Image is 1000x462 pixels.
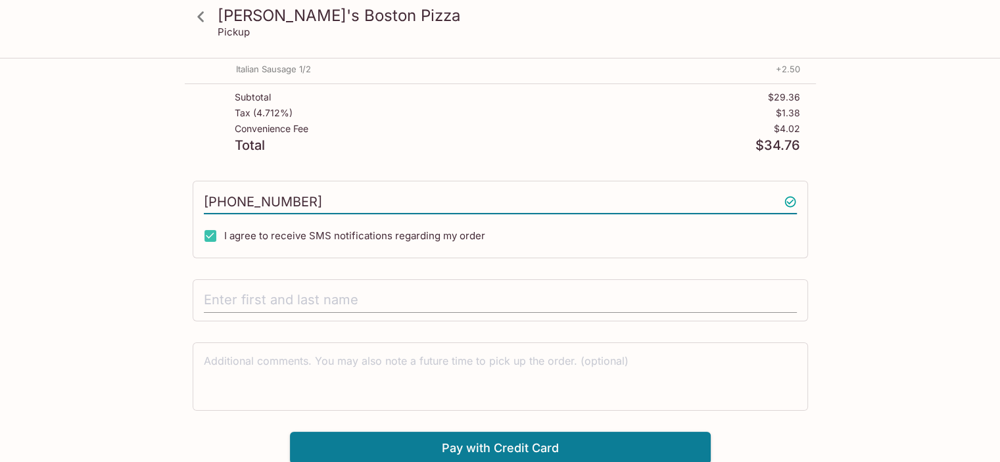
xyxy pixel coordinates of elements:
p: $29.36 [768,92,800,103]
p: Pickup [218,26,250,38]
p: $34.76 [755,139,800,152]
input: Enter phone number [204,189,797,214]
p: Convenience Fee [235,124,308,134]
p: Subtotal [235,92,271,103]
p: $4.02 [774,124,800,134]
h3: [PERSON_NAME]'s Boston Pizza [218,5,805,26]
p: Total [235,139,265,152]
p: + 2.50 [776,63,800,76]
p: Tax ( 4.712% ) [235,108,293,118]
span: I agree to receive SMS notifications regarding my order [224,229,485,242]
p: $1.38 [776,108,800,118]
input: Enter first and last name [204,288,797,313]
p: Italian Sausage 1/2 [236,63,311,76]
